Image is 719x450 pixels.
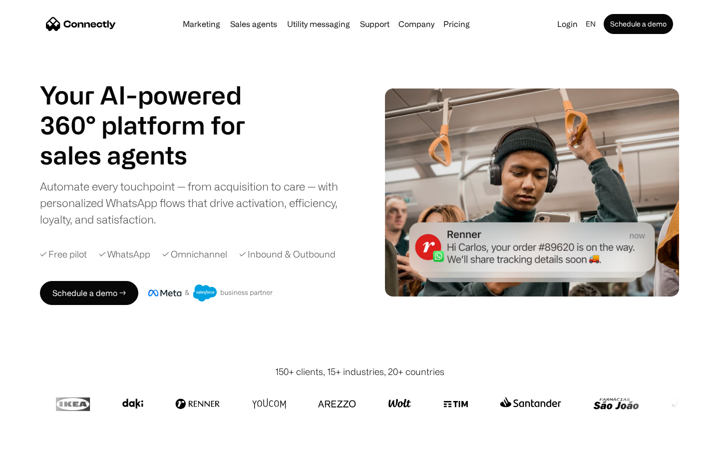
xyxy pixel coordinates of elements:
[398,17,434,31] div: Company
[239,247,336,261] div: ✓ Inbound & Outbound
[20,432,60,446] ul: Language list
[10,431,60,446] aside: Language selected: English
[179,20,224,28] a: Marketing
[148,284,273,301] img: Meta and Salesforce business partner badge.
[40,178,355,227] div: Automate every touchpoint — from acquisition to care — with personalized WhatsApp flows that driv...
[439,20,474,28] a: Pricing
[162,247,227,261] div: ✓ Omnichannel
[283,20,354,28] a: Utility messaging
[586,17,596,31] div: en
[99,247,150,261] div: ✓ WhatsApp
[226,20,281,28] a: Sales agents
[40,80,270,140] h1: Your AI-powered 360° platform for
[40,140,270,170] h1: sales agents
[356,20,393,28] a: Support
[553,17,582,31] a: Login
[604,14,673,34] a: Schedule a demo
[275,365,444,378] div: 150+ clients, 15+ industries, 20+ countries
[40,247,87,261] div: ✓ Free pilot
[40,281,138,305] a: Schedule a demo →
